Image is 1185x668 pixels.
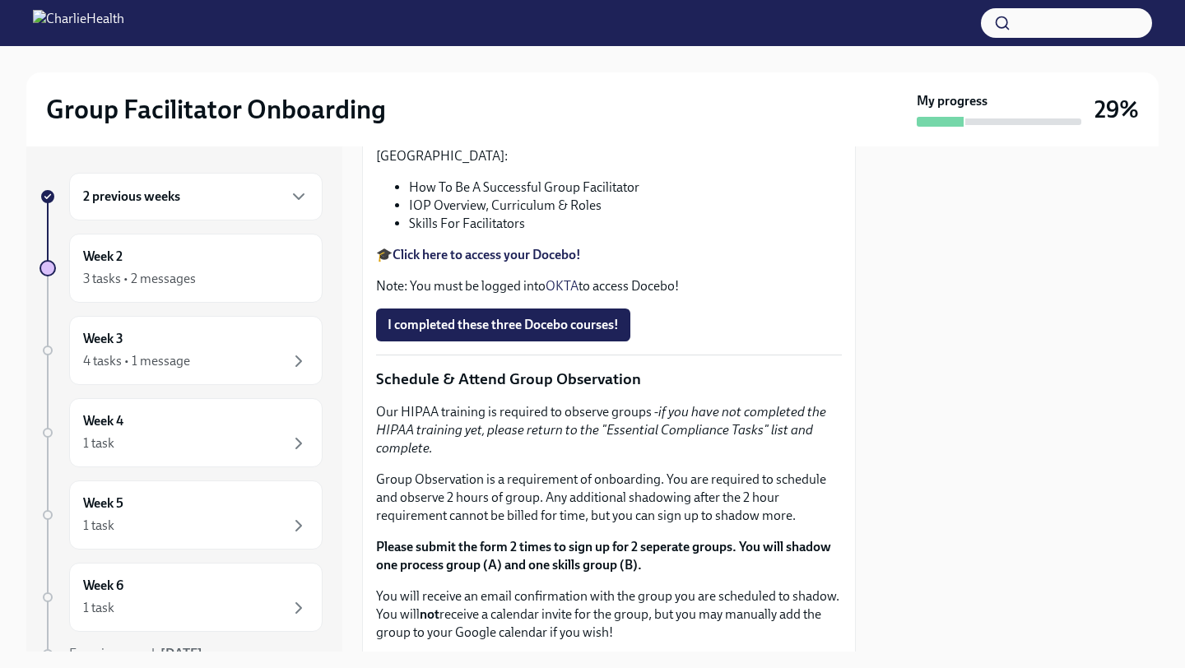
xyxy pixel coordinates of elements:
[69,646,202,661] span: Experience ends
[388,317,619,333] span: I completed these three Docebo courses!
[33,10,124,36] img: CharlieHealth
[420,606,439,622] strong: not
[1094,95,1139,124] h3: 29%
[376,539,831,573] strong: Please submit the form 2 times to sign up for 2 seperate groups. You will shadow one process grou...
[39,316,323,385] a: Week 34 tasks • 1 message
[83,188,180,206] h6: 2 previous weeks
[409,215,842,233] li: Skills For Facilitators
[83,577,123,595] h6: Week 6
[917,92,987,110] strong: My progress
[39,563,323,632] a: Week 61 task
[409,197,842,215] li: IOP Overview, Curriculum & Roles
[83,434,114,452] div: 1 task
[83,330,123,348] h6: Week 3
[83,352,190,370] div: 4 tasks • 1 message
[546,278,579,294] a: OKTA
[376,308,630,341] button: I completed these three Docebo courses!
[409,179,842,197] li: How To Be A Successful Group Facilitator
[46,93,386,126] h2: Group Facilitator Onboarding
[69,173,323,220] div: 2 previous weeks
[39,398,323,467] a: Week 41 task
[39,234,323,303] a: Week 23 tasks • 2 messages
[39,480,323,550] a: Week 51 task
[376,404,826,456] em: if you have not completed the HIPAA training yet, please return to the "Essential Compliance Task...
[376,277,842,295] p: Note: You must be logged into to access Docebo!
[83,599,114,617] div: 1 task
[376,369,842,390] p: Schedule & Attend Group Observation
[160,646,202,661] strong: [DATE]
[83,270,196,288] div: 3 tasks • 2 messages
[376,403,842,457] p: Our HIPAA training is required to observe groups -
[376,129,842,165] p: To learn more about your role here, please complete these three courses in [GEOGRAPHIC_DATA]:
[83,412,123,430] h6: Week 4
[376,587,842,642] p: You will receive an email confirmation with the group you are scheduled to shadow. You will recei...
[393,247,581,262] a: Click here to access your Docebo!
[83,494,123,513] h6: Week 5
[83,517,114,535] div: 1 task
[376,246,842,264] p: 🎓
[376,471,842,525] p: Group Observation is a requirement of onboarding. You are required to schedule and observe 2 hour...
[83,248,123,266] h6: Week 2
